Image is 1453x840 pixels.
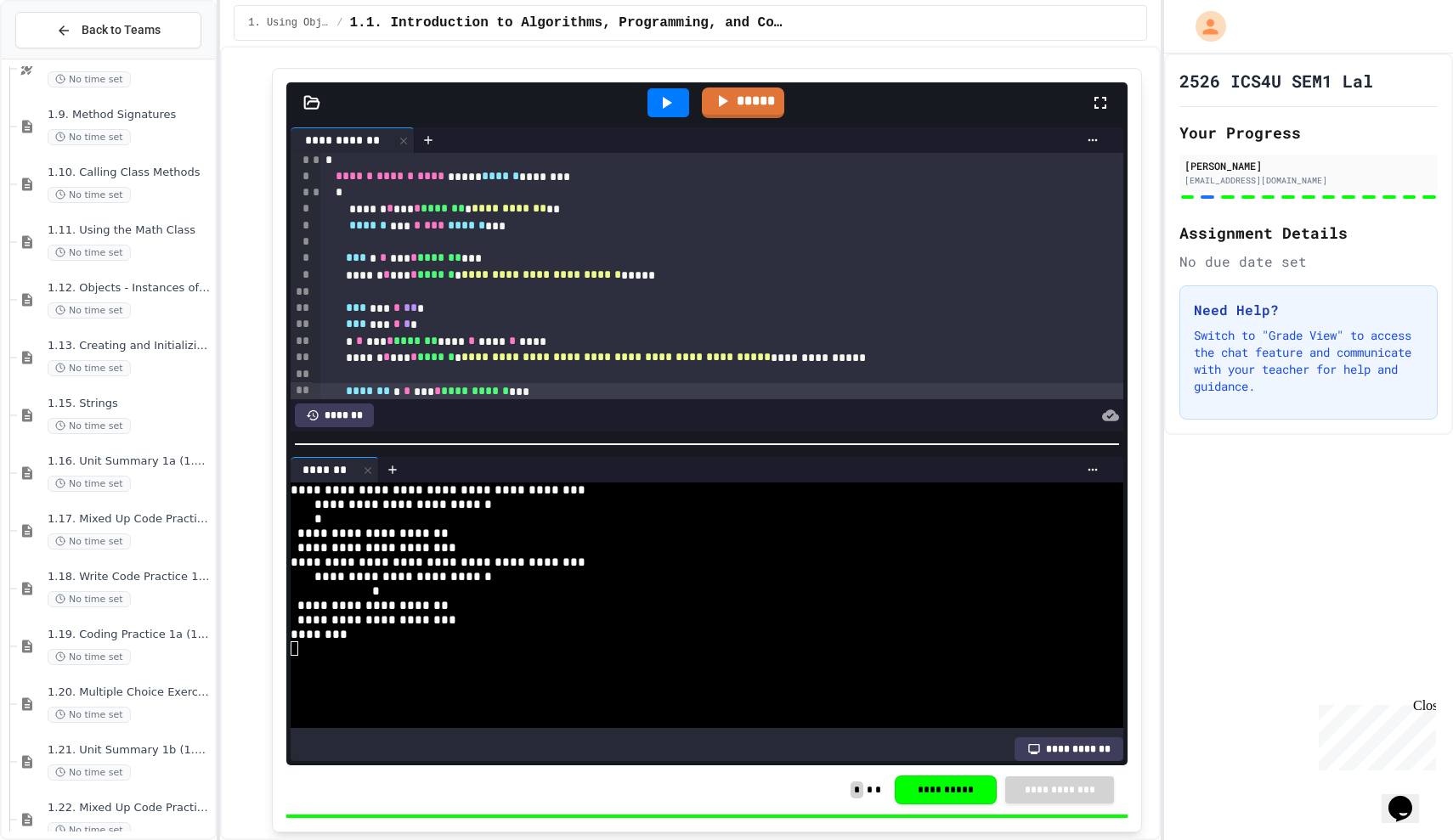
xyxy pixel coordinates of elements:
span: No time set [48,822,131,838]
h1: 2526 ICS4U SEM1 Lal [1179,69,1373,93]
span: 1.16. Unit Summary 1a (1.1-1.6) [48,454,212,469]
div: [PERSON_NAME] [1184,158,1433,173]
span: No time set [48,533,131,550]
span: 1.9. Method Signatures [48,108,212,122]
span: 1.18. Write Code Practice 1.1-1.6 [48,570,212,584]
span: 1.10. Calling Class Methods [48,166,212,180]
span: No time set [48,187,131,203]
span: 1.15. Strings [48,397,212,411]
span: 1.12. Objects - Instances of Classes [48,281,212,296]
h3: Need Help? [1194,300,1423,320]
span: 1. Using Objects and Methods [248,16,330,30]
span: No time set [48,649,131,665]
span: 1.19. Coding Practice 1a (1.1-1.6) [48,628,212,642]
button: Back to Teams [15,12,201,48]
div: Chat with us now!Close [7,7,117,108]
p: Switch to "Grade View" to access the chat feature and communicate with your teacher for help and ... [1194,327,1423,395]
span: 1.11. Using the Math Class [48,223,212,238]
span: No time set [48,245,131,261]
span: Back to Teams [82,21,161,39]
div: My Account [1178,7,1230,46]
span: / [336,16,342,30]
span: No time set [48,764,131,781]
h2: Assignment Details [1179,221,1438,245]
span: No time set [48,476,131,492]
span: 1.20. Multiple Choice Exercises for Unit 1a (1.1-1.6) [48,685,212,700]
iframe: chat widget [1312,698,1436,770]
span: 1.21. Unit Summary 1b (1.7-1.15) [48,743,212,758]
span: 1.1. Introduction to Algorithms, Programming, and Compilers [350,13,785,33]
span: 1.13. Creating and Initializing Objects: Constructors [48,339,212,353]
div: [EMAIL_ADDRESS][DOMAIN_NAME] [1184,174,1433,187]
span: No time set [48,302,131,319]
span: No time set [48,360,131,376]
span: 1.17. Mixed Up Code Practice 1.1-1.6 [48,512,212,527]
span: 1.22. Mixed Up Code Practice 1b (1.7-1.15) [48,801,212,815]
h2: Your Progress [1179,121,1438,144]
div: No due date set [1179,251,1438,272]
span: No time set [48,591,131,607]
span: No time set [48,71,131,87]
span: No time set [48,707,131,723]
span: No time set [48,129,131,145]
span: No time set [48,418,131,434]
iframe: chat widget [1382,772,1436,823]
